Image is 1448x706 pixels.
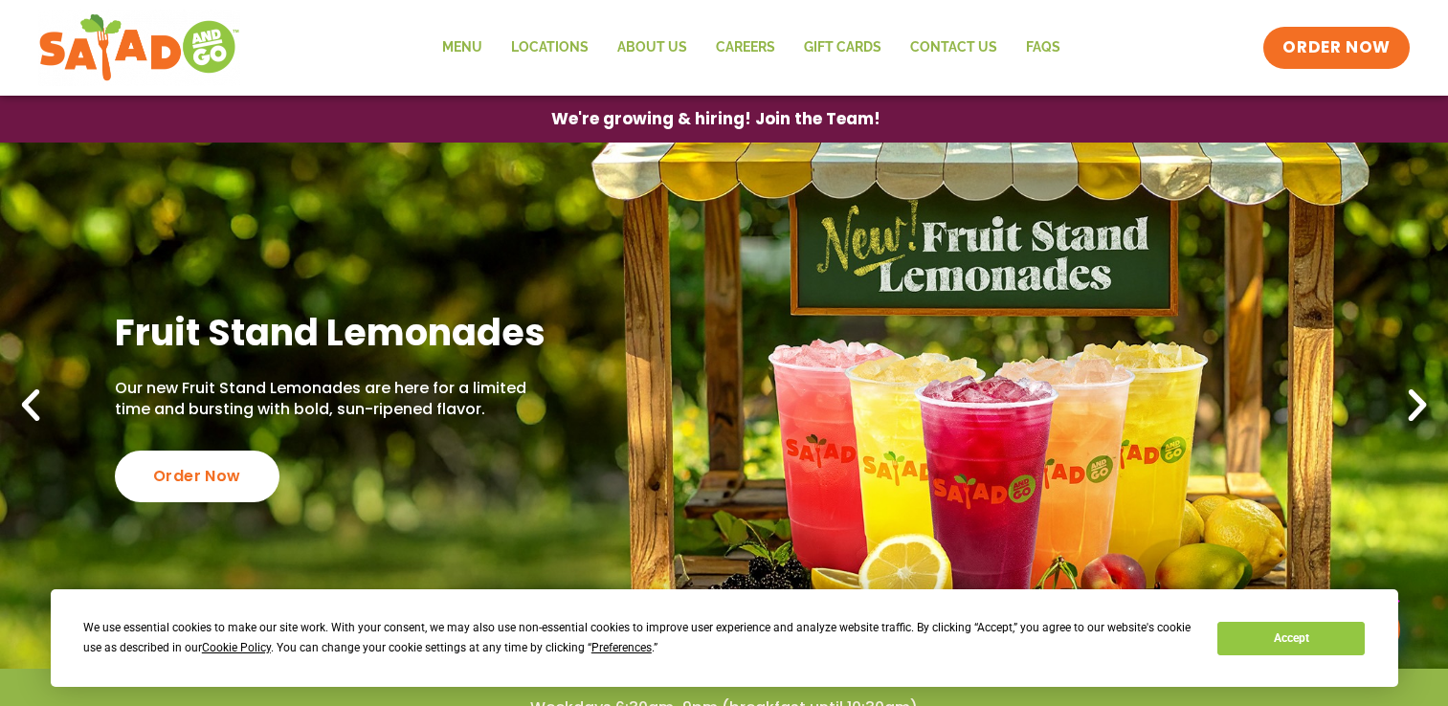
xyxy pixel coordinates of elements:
[38,10,240,86] img: new-SAG-logo-768×292
[428,26,497,70] a: Menu
[896,26,1012,70] a: Contact Us
[1217,622,1365,655] button: Accept
[10,385,52,427] div: Previous slide
[591,641,652,654] span: Preferences
[603,26,702,70] a: About Us
[83,618,1194,658] div: We use essential cookies to make our site work. With your consent, we may also use non-essential ...
[51,589,1398,687] div: Cookie Consent Prompt
[523,97,909,142] a: We're growing & hiring! Join the Team!
[702,26,790,70] a: Careers
[1012,26,1075,70] a: FAQs
[1282,36,1390,59] span: ORDER NOW
[115,378,555,421] p: Our new Fruit Stand Lemonades are here for a limited time and bursting with bold, sun-ripened fla...
[551,111,880,127] span: We're growing & hiring! Join the Team!
[1396,385,1438,427] div: Next slide
[497,26,603,70] a: Locations
[202,641,271,654] span: Cookie Policy
[1263,27,1409,69] a: ORDER NOW
[790,26,896,70] a: GIFT CARDS
[115,309,555,356] h2: Fruit Stand Lemonades
[115,451,279,502] div: Order Now
[428,26,1075,70] nav: Menu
